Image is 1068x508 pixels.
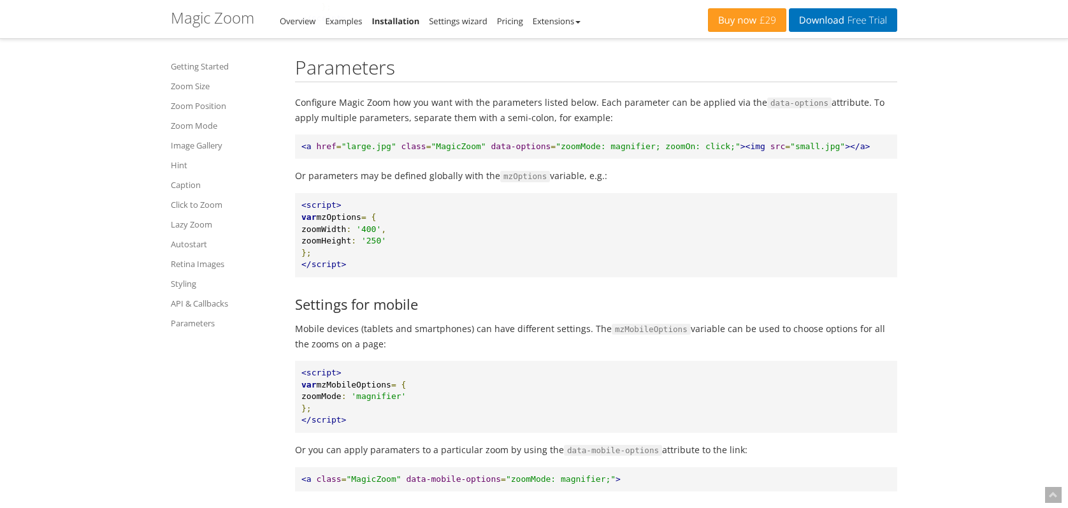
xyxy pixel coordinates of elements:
a: Click to Zoom [171,197,279,212]
a: Image Gallery [171,138,279,153]
a: Zoom Mode [171,118,279,133]
a: Examples [325,15,362,27]
a: Pricing [497,15,523,27]
span: <script> [301,200,342,210]
a: Getting Started [171,59,279,74]
a: API & Callbacks [171,296,279,311]
span: '400' [356,224,381,234]
a: Overview [280,15,315,27]
span: class [316,474,341,484]
span: = [426,142,431,151]
span: "MagicZoom" [346,474,401,484]
span: }; [301,403,312,413]
span: = [336,142,342,151]
span: 'magnifier' [351,391,406,401]
p: Or you can apply paramaters to a particular zoom by using the attribute to the link: [295,442,897,458]
span: { [372,212,377,222]
a: DownloadFree Trial [789,8,897,32]
a: Installation [372,15,419,27]
code: mzOptions [500,171,550,182]
span: zoomHeight [301,236,351,245]
span: > [616,474,621,484]
span: '250' [361,236,386,245]
span: "zoomMode: magnifier; zoomOn: click;" [556,142,740,151]
span: data-mobile-options [406,474,501,484]
span: }; [301,248,312,258]
span: <a [301,474,312,484]
span: , [381,224,386,234]
a: Settings wizard [429,15,487,27]
span: data-options [491,142,551,151]
h2: Parameters [295,57,897,82]
a: Zoom Size [171,78,279,94]
h3: Settings for mobile [295,296,897,312]
a: Buy now£29 [708,8,786,32]
span: : [342,391,347,401]
a: Zoom Position [171,98,279,113]
span: "zoomMode: magnifier;" [506,474,616,484]
span: : [346,224,351,234]
span: zoomMode [301,391,342,401]
p: Or parameters may be defined globally with the variable, e.g.: [295,168,897,184]
span: ></a> [845,142,870,151]
span: = [785,142,790,151]
p: Mobile devices (tablets and smartphones) can have different settings. The variable can be used to... [295,321,897,351]
span: "MagicZoom" [431,142,486,151]
a: Hint [171,157,279,173]
span: = [551,142,556,151]
span: </script> [301,259,346,269]
a: Lazy Zoom [171,217,279,232]
span: "small.jpg" [790,142,845,151]
span: "large.jpg" [342,142,396,151]
span: = [391,380,396,389]
span: = [342,474,347,484]
a: Retina Images [171,256,279,272]
p: Configure Magic Zoom how you want with the parameters listed below. Each parameter can be applied... [295,95,897,125]
span: : [351,236,356,245]
a: Caption [171,177,279,192]
span: £29 [756,15,776,25]
span: var [301,212,316,222]
span: ><img [740,142,765,151]
a: Extensions [533,15,581,27]
span: href [316,142,336,151]
span: zoomWidth [301,224,346,234]
a: Autostart [171,236,279,252]
span: <a [301,142,312,151]
span: </script> [301,415,346,425]
span: Free Trial [844,15,887,25]
span: = [501,474,506,484]
span: = [361,212,366,222]
a: Styling [171,276,279,291]
span: mzMobileOptions [316,380,391,389]
a: Parameters [171,316,279,331]
code: data-mobile-options [564,445,662,456]
code: data-options [767,98,832,109]
span: src [770,142,785,151]
code: mzMobileOptions [612,324,691,335]
span: class [401,142,426,151]
span: { [401,380,407,389]
span: mzOptions [316,212,361,222]
span: <script> [301,368,342,377]
h1: Magic Zoom [171,10,254,26]
span: var [301,380,316,389]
